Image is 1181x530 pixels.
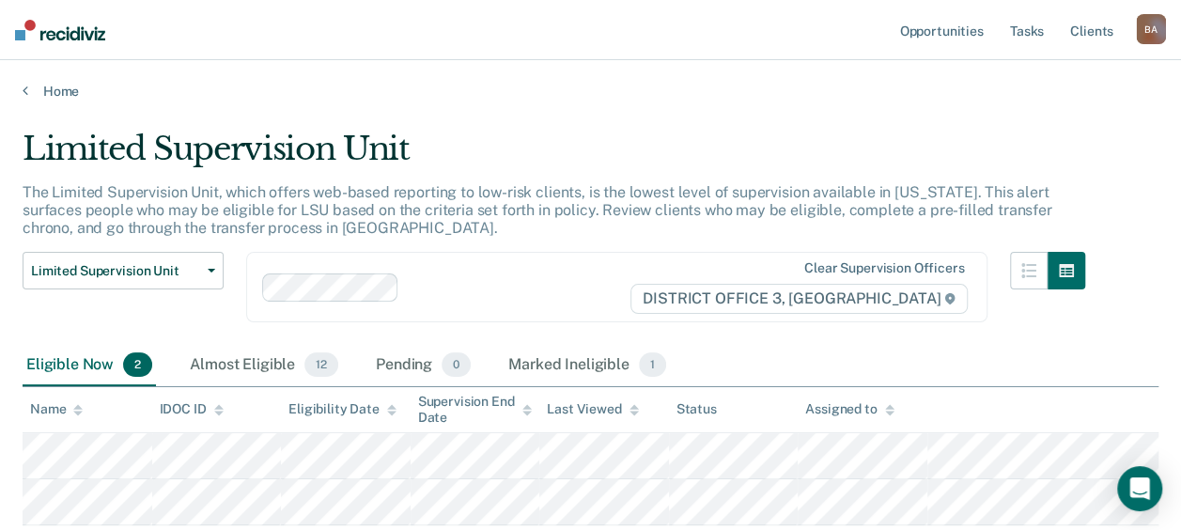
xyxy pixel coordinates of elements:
div: IDOC ID [160,401,224,417]
div: Last Viewed [547,401,638,417]
a: Home [23,83,1158,100]
img: Recidiviz [15,20,105,40]
span: Limited Supervision Unit [31,263,200,279]
button: BA [1136,14,1166,44]
div: Clear supervision officers [804,260,964,276]
div: B A [1136,14,1166,44]
div: Eligibility Date [288,401,396,417]
div: Status [676,401,717,417]
span: DISTRICT OFFICE 3, [GEOGRAPHIC_DATA] [630,284,968,314]
span: 1 [639,352,666,377]
span: 0 [442,352,471,377]
div: Assigned to [805,401,894,417]
p: The Limited Supervision Unit, which offers web-based reporting to low-risk clients, is the lowest... [23,183,1052,237]
span: 12 [304,352,338,377]
div: Almost Eligible12 [186,345,342,386]
div: Supervision End Date [418,394,533,426]
div: Pending0 [372,345,474,386]
div: Limited Supervision Unit [23,130,1085,183]
div: Open Intercom Messenger [1117,466,1162,511]
div: Name [30,401,83,417]
div: Marked Ineligible1 [505,345,670,386]
button: Limited Supervision Unit [23,252,224,289]
div: Eligible Now2 [23,345,156,386]
span: 2 [123,352,152,377]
